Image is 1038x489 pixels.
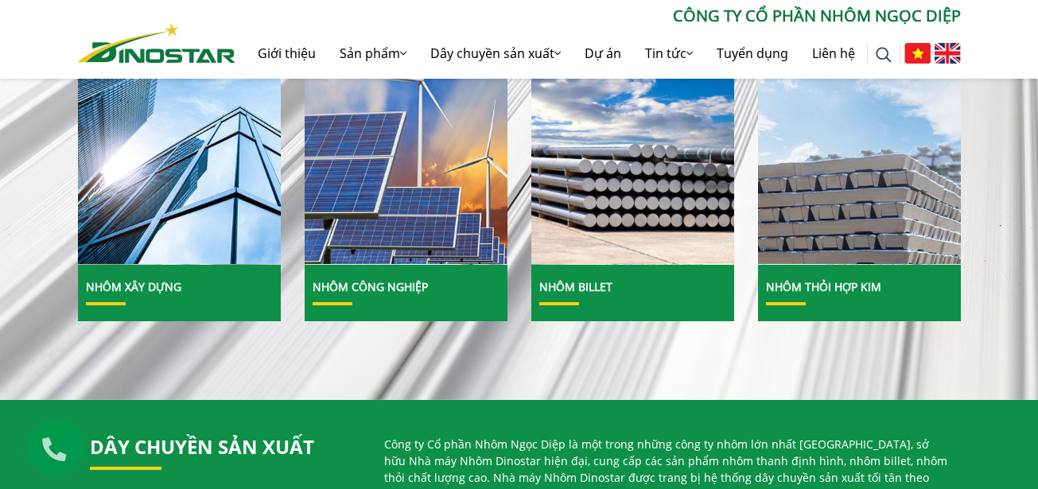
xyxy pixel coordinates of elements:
[758,17,961,265] a: Nhôm Thỏi hợp kim
[77,16,280,264] img: Nhôm Xây dựng
[766,278,881,293] a: Nhôm Thỏi hợp kim
[935,43,961,64] img: English
[86,278,181,293] a: Nhôm Xây dựng
[573,28,633,79] a: Dự án
[78,17,281,265] a: Nhôm Xây dựng
[531,16,733,264] img: Nhôm Billet
[78,20,235,62] a: Nhôm Dinostar
[757,16,960,264] img: Nhôm Thỏi hợp kim
[633,28,705,79] a: Tin tức
[246,28,328,79] a: Giới thiệu
[418,28,573,79] a: Dây chuyền sản xuất
[78,23,235,63] img: Nhôm Dinostar
[800,28,867,79] a: Liên hệ
[313,278,428,293] a: Nhôm Công nghiệp
[304,16,507,264] img: Nhôm Công nghiệp
[539,278,612,293] a: Nhôm Billet
[531,17,734,265] a: Nhôm Billet
[876,47,892,63] img: search
[90,433,314,460] a: Dây chuyền sản xuất
[904,43,931,64] img: Tiếng Việt
[328,28,418,79] a: Sản phẩm
[305,17,507,265] a: Nhôm Công nghiệp
[235,4,961,28] p: CÔNG TY CỔ PHẦN NHÔM NGỌC DIỆP
[705,28,800,79] a: Tuyển dụng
